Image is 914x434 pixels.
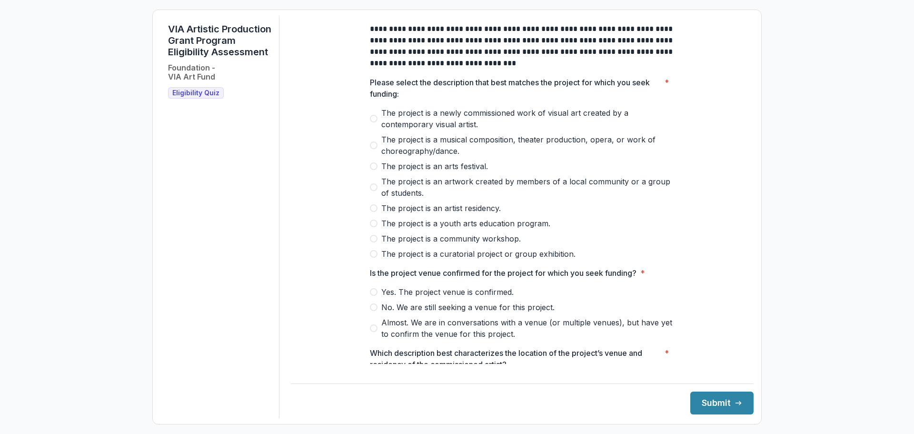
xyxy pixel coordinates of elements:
span: The project is a newly commissioned work of visual art created by a contemporary visual artist. [381,107,675,130]
span: The project is a curatorial project or group exhibition. [381,248,576,260]
span: The project is a musical composition, theater production, opera, or work of choreography/dance. [381,134,675,157]
h2: Foundation - VIA Art Fund [168,63,215,81]
span: The project is an artwork created by members of a local community or a group of students. [381,176,675,199]
p: Which description best characterizes the location of the project’s venue and residency of the com... [370,347,661,370]
button: Submit [690,392,754,414]
span: The project is an arts festival. [381,161,488,172]
p: Is the project venue confirmed for the project for which you seek funding? [370,267,636,279]
span: Almost. We are in conversations with a venue (or multiple venues), but have yet to confirm the ve... [381,317,675,340]
span: The project is a youth arts education program. [381,218,550,229]
span: Eligibility Quiz [172,89,219,97]
p: Please select the description that best matches the project for which you seek funding: [370,77,661,100]
span: The project is a community workshop. [381,233,521,244]
h1: VIA Artistic Production Grant Program Eligibility Assessment [168,23,271,58]
span: The project is an artist residency. [381,202,501,214]
span: Yes. The project venue is confirmed. [381,286,514,298]
span: No. We are still seeking a venue for this project. [381,302,555,313]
